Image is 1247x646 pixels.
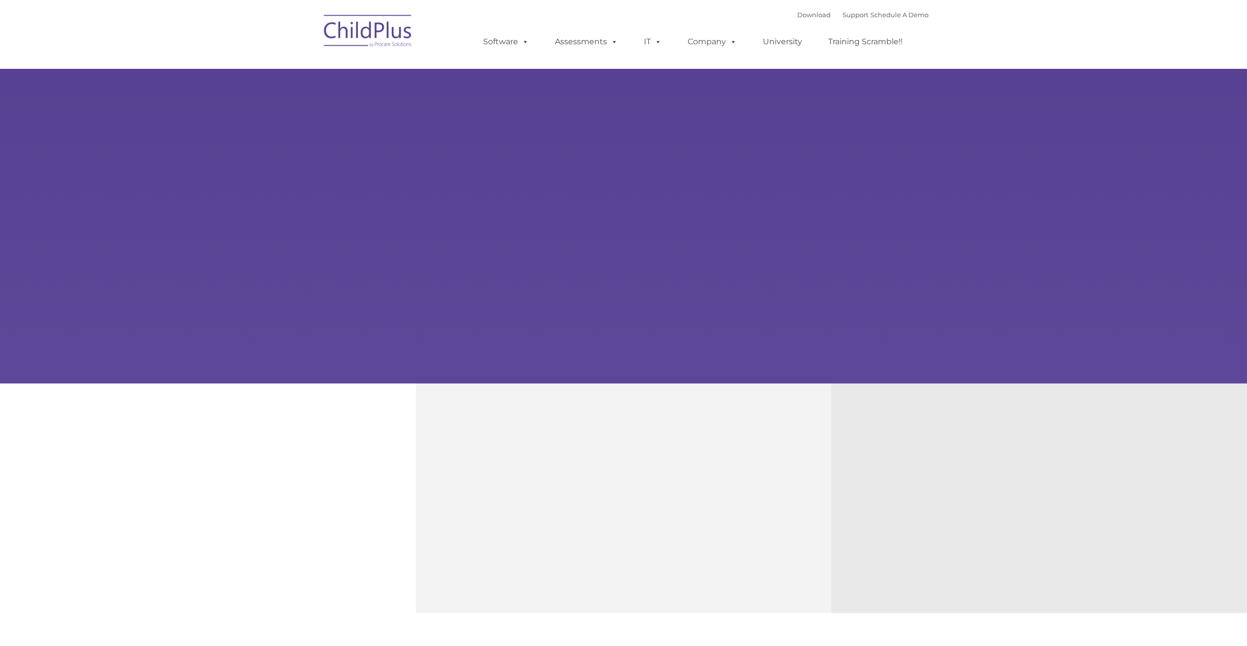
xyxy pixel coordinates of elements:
[797,11,928,19] font: |
[870,11,928,19] a: Schedule A Demo
[797,11,831,19] a: Download
[319,8,417,57] img: ChildPlus by Procare Solutions
[678,32,747,52] a: Company
[842,11,869,19] a: Support
[753,32,812,52] a: University
[545,32,628,52] a: Assessments
[634,32,671,52] a: IT
[473,32,539,52] a: Software
[818,32,912,52] a: Training Scramble!!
